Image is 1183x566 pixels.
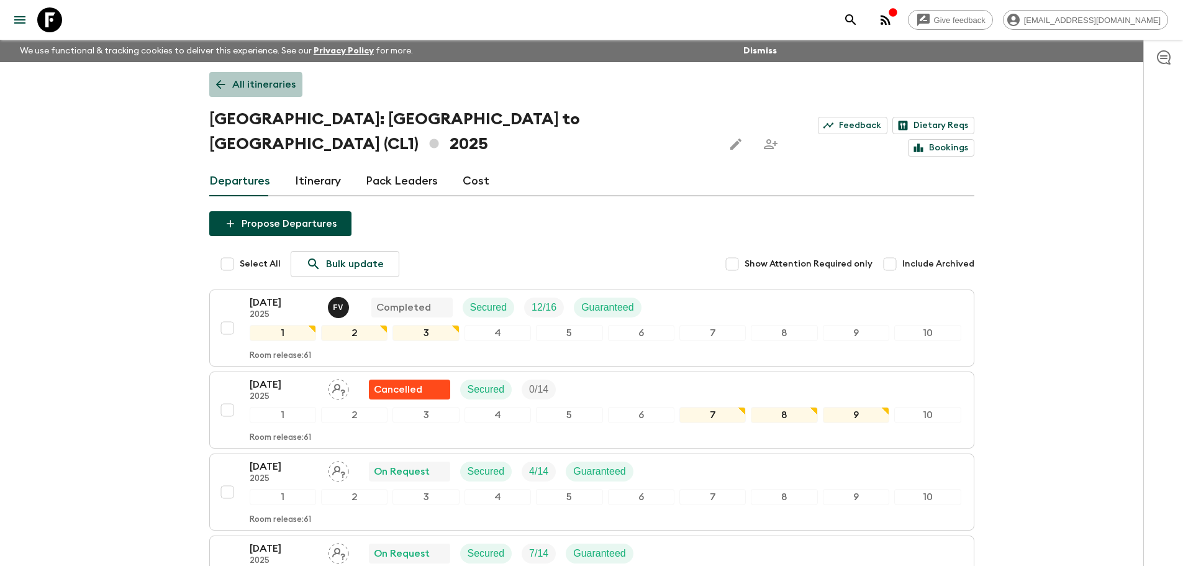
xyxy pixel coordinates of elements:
span: Assign pack leader [328,465,349,475]
div: 7 [679,407,746,423]
span: Show Attention Required only [745,258,873,270]
p: Secured [468,464,505,479]
p: Guaranteed [581,300,634,315]
p: Room release: 61 [250,515,311,525]
div: [EMAIL_ADDRESS][DOMAIN_NAME] [1003,10,1168,30]
a: Give feedback [908,10,993,30]
span: Francisco Valero [328,301,351,311]
div: 4 [465,489,531,505]
p: We use functional & tracking cookies to deliver this experience. See our for more. [15,40,418,62]
div: 1 [250,489,316,505]
div: Trip Fill [522,462,556,482]
div: 4 [465,325,531,341]
p: [DATE] [250,377,318,392]
p: 4 / 14 [529,464,548,479]
p: Secured [468,382,505,397]
div: 3 [392,325,459,341]
p: 2025 [250,392,318,402]
span: [EMAIL_ADDRESS][DOMAIN_NAME] [1017,16,1167,25]
div: 8 [751,407,817,423]
p: Secured [470,300,507,315]
div: 2 [321,489,388,505]
div: 9 [823,407,889,423]
div: Secured [460,380,512,399]
div: Trip Fill [522,544,556,564]
div: 8 [751,325,817,341]
p: Guaranteed [573,546,626,561]
p: Completed [376,300,431,315]
p: 2025 [250,474,318,484]
div: 3 [392,489,459,505]
div: Secured [460,462,512,482]
p: 2025 [250,310,318,320]
p: Cancelled [374,382,422,397]
span: Include Archived [902,258,974,270]
span: Select All [240,258,281,270]
div: 7 [679,489,746,505]
p: [DATE] [250,295,318,310]
div: Trip Fill [522,380,556,399]
a: All itineraries [209,72,302,97]
button: search adventures [838,7,863,32]
p: Room release: 61 [250,433,311,443]
div: 9 [823,325,889,341]
a: Bookings [908,139,974,157]
div: 6 [608,489,674,505]
p: [DATE] [250,459,318,474]
span: Assign pack leader [328,383,349,393]
h1: [GEOGRAPHIC_DATA]: [GEOGRAPHIC_DATA] to [GEOGRAPHIC_DATA] (CL1) 2025 [209,107,714,157]
a: Privacy Policy [314,47,374,55]
p: 7 / 14 [529,546,548,561]
a: Feedback [818,117,887,134]
span: Give feedback [927,16,992,25]
button: [DATE]2025Assign pack leaderOn RequestSecuredTrip FillGuaranteed12345678910Room release:61 [209,454,974,531]
button: menu [7,7,32,32]
span: Assign pack leader [328,547,349,557]
div: 8 [751,489,817,505]
div: 6 [608,325,674,341]
button: [DATE]2025Francisco ValeroCompletedSecuredTrip FillGuaranteed12345678910Room release:61 [209,290,974,367]
div: 7 [679,325,746,341]
div: 10 [894,489,961,505]
a: Departures [209,167,270,196]
div: Secured [463,298,515,317]
div: 9 [823,489,889,505]
p: All itineraries [232,77,296,92]
a: Itinerary [295,167,341,196]
a: Cost [463,167,489,196]
div: 10 [894,325,961,341]
div: 5 [536,325,602,341]
p: Guaranteed [573,464,626,479]
p: Secured [468,546,505,561]
div: 4 [465,407,531,423]
span: Share this itinerary [758,132,783,157]
p: 0 / 14 [529,382,548,397]
div: 1 [250,325,316,341]
button: Edit this itinerary [723,132,748,157]
p: On Request [374,546,430,561]
div: Trip Fill [524,298,564,317]
button: Propose Departures [209,211,351,236]
p: 12 / 16 [532,300,556,315]
p: [DATE] [250,541,318,556]
p: Bulk update [326,257,384,272]
div: Flash Pack cancellation [369,380,450,399]
div: 10 [894,407,961,423]
div: 1 [250,407,316,423]
p: 2025 [250,556,318,566]
p: Room release: 61 [250,351,311,361]
a: Bulk update [291,251,399,277]
div: 2 [321,407,388,423]
div: 5 [536,407,602,423]
a: Dietary Reqs [892,117,974,134]
div: 5 [536,489,602,505]
div: 3 [392,407,459,423]
div: 6 [608,407,674,423]
div: Secured [460,544,512,564]
button: Dismiss [740,42,780,60]
button: [DATE]2025Assign pack leaderFlash Pack cancellationSecuredTrip Fill12345678910Room release:61 [209,372,974,449]
a: Pack Leaders [366,167,438,196]
div: 2 [321,325,388,341]
p: On Request [374,464,430,479]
